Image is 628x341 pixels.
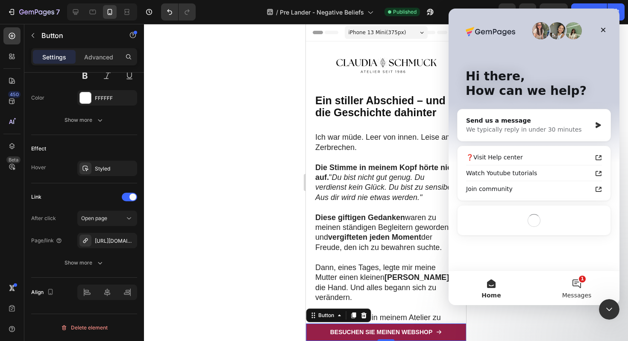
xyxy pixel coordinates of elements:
div: FFFFFF [95,94,135,102]
p: Advanced [84,53,113,62]
p: Settings [42,53,66,62]
div: After click [31,215,56,222]
div: Styled [95,165,135,173]
div: Beta [6,156,21,163]
div: Hover [31,164,46,171]
div: Effect [31,145,46,153]
button: Publish [571,3,607,21]
p: 7 [56,7,60,17]
iframe: Intercom live chat [449,9,619,305]
div: Link [31,193,41,201]
div: Page/link [31,237,62,244]
button: Save [540,3,568,21]
iframe: Intercom live chat [599,299,619,320]
div: Undo/Redo [161,3,196,21]
button: Show more [31,112,137,128]
div: Align [31,287,56,298]
div: [URL][DOMAIN_NAME] [95,237,135,245]
span: Published [393,8,417,16]
div: Show more [65,116,104,124]
div: Publish [578,8,600,17]
button: Open page [77,211,137,226]
iframe: Design area [306,24,466,341]
div: Show more [65,259,104,267]
span: Pre Lander - Negative Beliefs [280,8,364,17]
button: Delete element [31,321,137,335]
p: Button [41,30,114,41]
div: Delete element [61,323,108,333]
span: / [276,8,278,17]
div: 450 [8,91,21,98]
span: Open page [81,215,107,221]
button: Show more [31,255,137,270]
button: 7 [3,3,64,21]
div: Color [31,94,44,102]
